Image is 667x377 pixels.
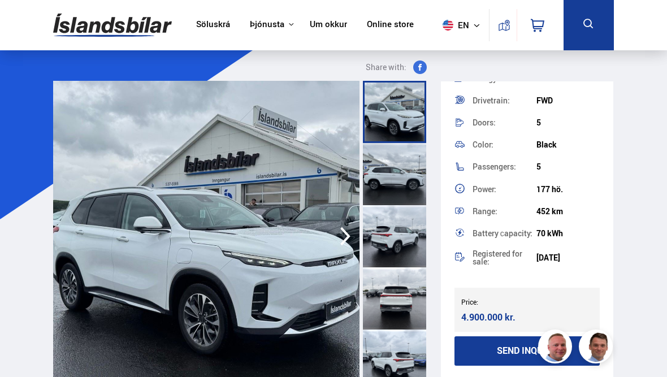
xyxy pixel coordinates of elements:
[310,19,347,31] a: Um okkur
[473,119,536,127] div: Doors:
[9,5,43,38] button: Open LiveChat chat widget
[536,140,600,149] div: Black
[53,7,172,44] img: G0Ugv5HjCgRt.svg
[473,250,536,266] div: Registered for sale:
[536,185,600,194] div: 177 hö.
[536,162,600,171] div: 5
[196,19,230,31] a: Söluskrá
[540,331,574,365] img: siFngHWaQ9KaOqBr.png
[454,336,600,366] button: Send inquiry
[536,74,600,83] div: Electric
[367,19,414,31] a: Online store
[581,331,614,365] img: FbJEzSuNWCJXmdc-.webp
[473,75,536,83] div: Energy source:
[473,97,536,105] div: Drivetrain:
[354,60,431,74] button: Share with:
[366,60,406,74] span: Share with:
[438,8,489,42] button: en
[536,229,600,238] div: 70 kWh
[473,207,536,215] div: Range:
[473,229,536,237] div: Battery сapacity:
[473,141,536,149] div: Color:
[438,20,466,31] span: en
[461,310,523,325] div: 4.900.000 kr.
[461,298,527,306] div: Price:
[250,19,284,30] button: Þjónusta
[536,96,600,105] div: FWD
[473,163,536,171] div: Passengers:
[536,118,600,127] div: 5
[536,253,600,262] div: [DATE]
[473,185,536,193] div: Power:
[536,207,600,216] div: 452 km
[443,20,453,31] img: svg+xml;base64,PHN2ZyB4bWxucz0iaHR0cDovL3d3dy53My5vcmcvMjAwMC9zdmciIHdpZHRoPSI1MTIiIGhlaWdodD0iNT...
